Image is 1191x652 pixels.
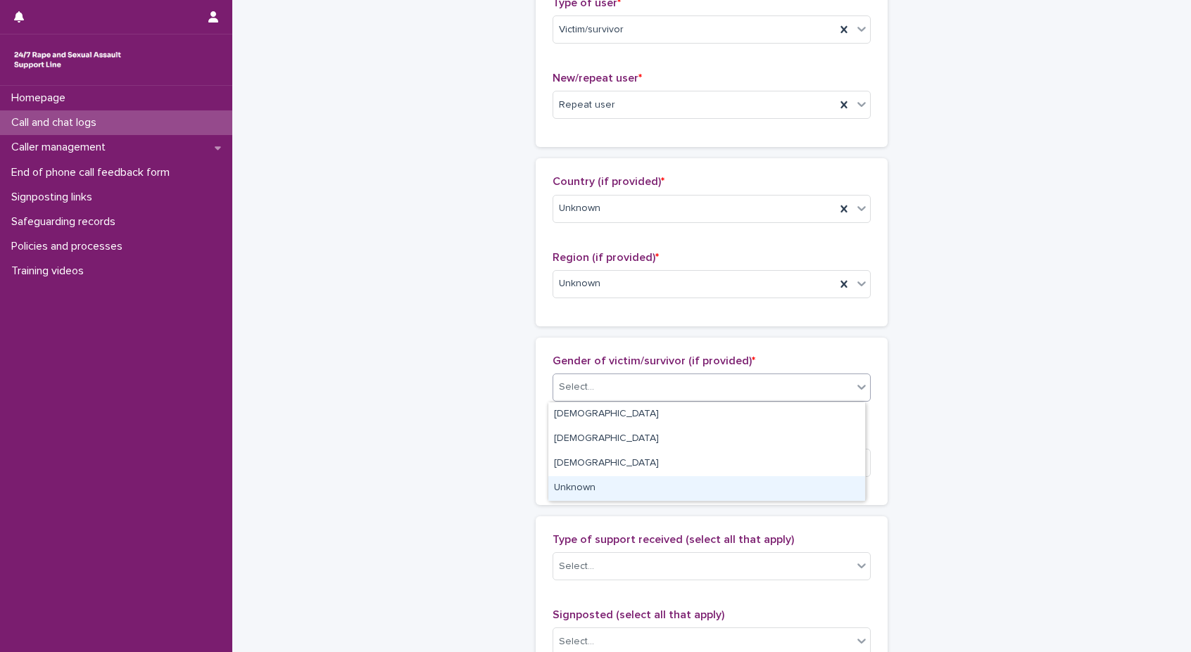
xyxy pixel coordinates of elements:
[553,72,642,84] span: New/repeat user
[553,252,659,263] span: Region (if provided)
[11,46,124,74] img: rhQMoQhaT3yELyF149Cw
[559,98,615,113] span: Repeat user
[559,201,600,216] span: Unknown
[6,215,127,229] p: Safeguarding records
[548,402,865,427] div: Female
[6,166,181,179] p: End of phone call feedback form
[559,380,594,395] div: Select...
[553,176,664,187] span: Country (if provided)
[6,240,134,253] p: Policies and processes
[548,427,865,452] div: Male
[553,355,755,366] span: Gender of victim/survivor (if provided)
[559,276,600,291] span: Unknown
[6,264,95,278] p: Training videos
[6,191,103,204] p: Signposting links
[6,91,77,105] p: Homepage
[559,23,624,37] span: Victim/survivor
[553,534,794,545] span: Type of support received (select all that apply)
[548,452,865,476] div: Non-binary
[559,559,594,574] div: Select...
[559,634,594,649] div: Select...
[548,476,865,501] div: Unknown
[553,609,724,620] span: Signposted (select all that apply)
[6,141,117,154] p: Caller management
[6,116,108,129] p: Call and chat logs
